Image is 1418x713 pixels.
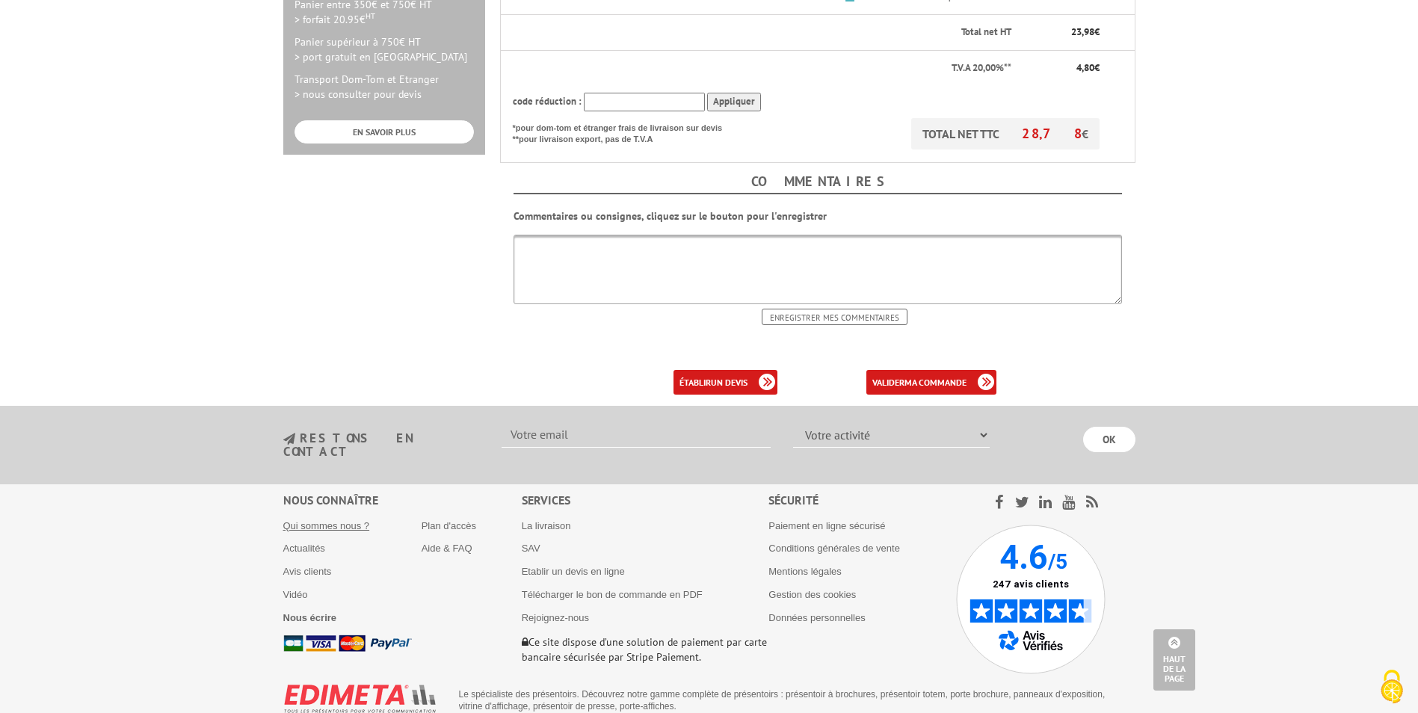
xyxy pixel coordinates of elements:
[1022,125,1082,142] span: 28,78
[522,520,571,531] a: La livraison
[711,377,747,388] b: un devis
[283,433,295,445] img: newsletter.jpg
[1153,629,1195,691] a: Haut de la page
[762,309,907,325] input: Enregistrer mes commentaires
[283,543,325,554] a: Actualités
[768,589,856,600] a: Gestion des cookies
[513,95,582,108] span: code réduction :
[422,543,472,554] a: Aide & FAQ
[522,612,589,623] a: Rejoignez-nous
[866,370,996,395] a: validerma commande
[1373,668,1411,706] img: Cookies (fenêtre modale)
[1366,662,1418,713] button: Cookies (fenêtre modale)
[295,13,375,26] span: > forfait 20.95€
[513,25,1011,40] p: Total net HT
[673,370,777,395] a: établirun devis
[514,170,1122,194] h4: Commentaires
[522,635,769,664] p: Ce site dispose d’une solution de paiement par carte bancaire sécurisée par Stripe Paiement.
[1071,25,1094,38] span: 23,98
[283,612,337,623] a: Nous écrire
[283,492,522,509] div: Nous connaître
[768,612,865,623] a: Données personnelles
[904,377,967,388] b: ma commande
[522,492,769,509] div: Services
[283,520,370,531] a: Qui sommes nous ?
[514,209,827,223] b: Commentaires ou consignes, cliquez sur le bouton pour l'enregistrer
[1025,25,1100,40] p: €
[707,93,761,111] input: Appliquer
[513,118,737,146] p: *pour dom-tom et étranger frais de livraison sur devis **pour livraison export, pas de T.V.A
[768,543,900,554] a: Conditions générales de vente
[911,118,1100,149] p: TOTAL NET TTC €
[768,566,842,577] a: Mentions légales
[459,688,1124,712] p: Le spécialiste des présentoirs. Découvrez notre gamme complète de présentoirs : présentoir à broc...
[422,520,476,531] a: Plan d'accès
[956,525,1106,674] img: Avis Vérifiés - 4.6 sur 5 - 247 avis clients
[768,520,885,531] a: Paiement en ligne sécurisé
[366,10,375,21] sup: HT
[1083,427,1135,452] input: OK
[522,566,625,577] a: Etablir un devis en ligne
[295,120,474,143] a: EN SAVOIR PLUS
[522,589,703,600] a: Télécharger le bon de commande en PDF
[283,566,332,577] a: Avis clients
[283,432,480,458] h3: restons en contact
[1025,61,1100,75] p: €
[295,72,474,102] p: Transport Dom-Tom et Etranger
[295,34,474,64] p: Panier supérieur à 750€ HT
[513,61,1011,75] p: T.V.A 20,00%**
[1076,61,1094,74] span: 4,80
[502,422,771,448] input: Votre email
[283,589,308,600] a: Vidéo
[295,87,422,101] span: > nous consulter pour devis
[768,492,956,509] div: Sécurité
[522,543,540,554] a: SAV
[295,50,467,64] span: > port gratuit en [GEOGRAPHIC_DATA]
